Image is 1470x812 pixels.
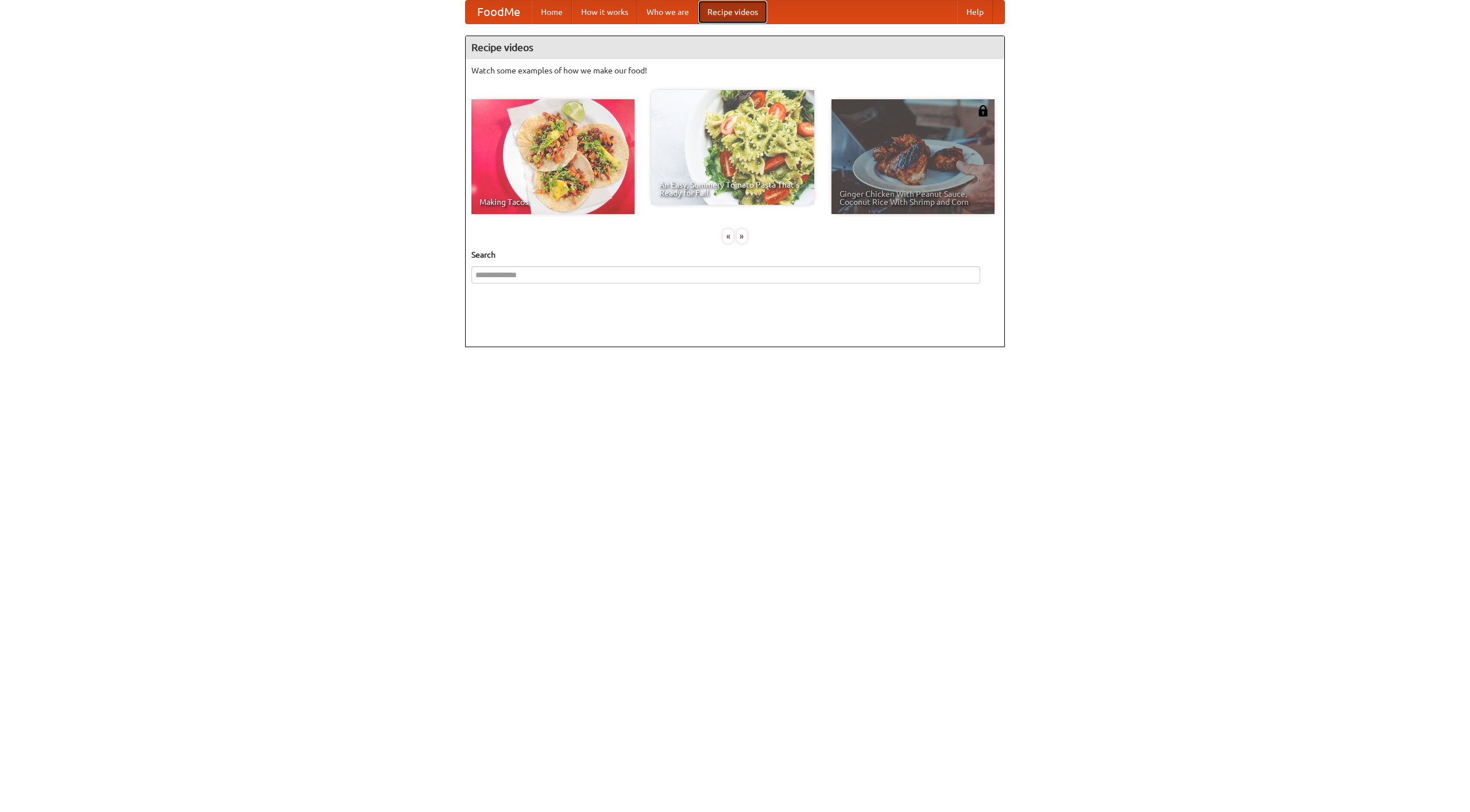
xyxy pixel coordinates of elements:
h5: Search [471,249,999,261]
span: An Easy, Summery Tomato Pasta That's Ready for Fall [659,181,806,197]
a: Help [957,1,993,24]
a: Who we are [637,1,698,24]
div: « [723,229,733,243]
a: Recipe videos [698,1,767,24]
span: Making Tacos [479,198,626,206]
h4: Recipe videos [466,36,1004,59]
a: An Easy, Summery Tomato Pasta That's Ready for Fall [651,90,814,205]
a: Making Tacos [471,99,635,214]
a: How it works [572,1,637,24]
a: FoodMe [466,1,532,24]
a: Home [532,1,572,24]
div: » [737,229,747,243]
p: Watch some examples of how we make our food! [471,65,999,76]
img: 483408.png [977,105,989,116]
